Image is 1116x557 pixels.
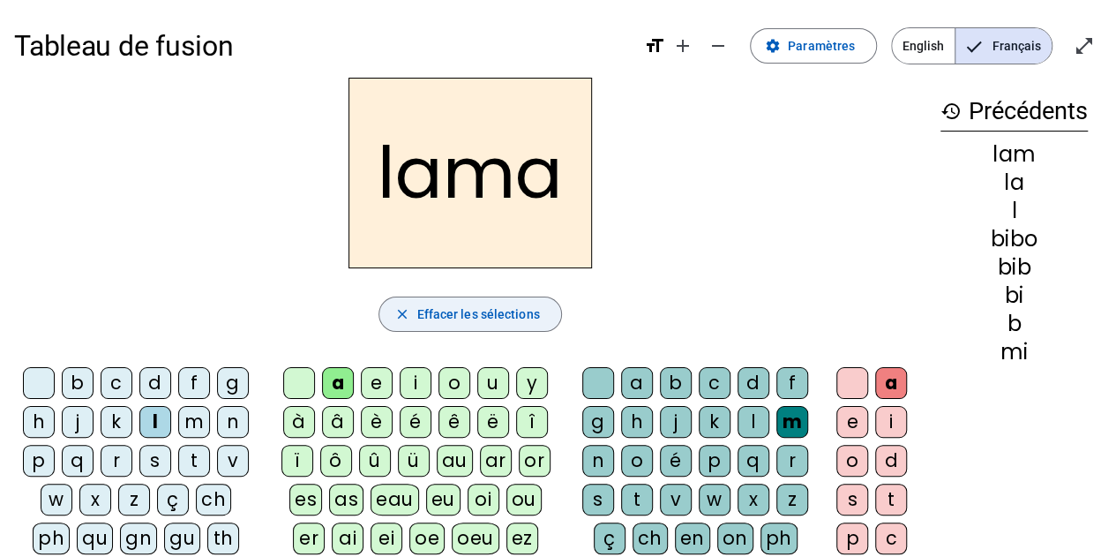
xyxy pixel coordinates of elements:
div: ch [633,523,668,554]
div: l [139,406,171,438]
div: ç [157,484,189,516]
div: or [519,445,551,477]
div: s [139,445,171,477]
div: au [437,445,473,477]
span: Français [955,28,1052,64]
div: ü [398,445,430,477]
div: o [621,445,653,477]
div: n [217,406,249,438]
div: u [477,367,509,399]
span: English [892,28,955,64]
div: mi [940,342,1088,363]
button: Effacer les sélections [378,297,561,332]
mat-icon: add [672,35,693,56]
div: j [660,406,692,438]
div: d [139,367,171,399]
div: d [738,367,769,399]
div: eu [426,484,461,516]
div: f [178,367,210,399]
div: r [101,445,132,477]
div: ar [480,445,512,477]
div: c [875,523,907,554]
div: ph [33,523,70,554]
div: t [621,484,653,516]
div: g [217,367,249,399]
mat-icon: format_size [644,35,665,56]
div: eau [371,484,419,516]
div: ï [281,445,313,477]
div: p [23,445,55,477]
div: v [217,445,249,477]
div: ç [594,523,625,554]
div: d [875,445,907,477]
h2: lama [348,78,592,268]
div: p [699,445,730,477]
div: o [836,445,868,477]
div: r [776,445,808,477]
div: o [438,367,470,399]
div: ë [477,406,509,438]
div: t [875,484,907,516]
div: m [178,406,210,438]
div: oi [468,484,499,516]
div: a [621,367,653,399]
h1: Tableau de fusion [14,18,630,74]
button: Entrer en plein écran [1067,28,1102,64]
div: l [738,406,769,438]
div: ez [506,523,538,554]
mat-icon: close [393,306,409,322]
div: q [738,445,769,477]
mat-icon: open_in_full [1074,35,1095,56]
div: es [289,484,322,516]
div: a [875,367,907,399]
div: é [660,445,692,477]
div: as [329,484,363,516]
button: Paramètres [750,28,877,64]
div: ph [760,523,798,554]
div: k [101,406,132,438]
div: bibo [940,229,1088,250]
div: y [516,367,548,399]
div: ai [332,523,363,554]
mat-icon: settings [765,38,781,54]
div: f [776,367,808,399]
div: e [361,367,393,399]
div: q [62,445,94,477]
div: è [361,406,393,438]
div: qu [77,523,113,554]
div: on [717,523,753,554]
div: bi [940,285,1088,306]
div: i [875,406,907,438]
div: b [62,367,94,399]
div: p [836,523,868,554]
div: en [675,523,710,554]
div: w [699,484,730,516]
div: ê [438,406,470,438]
div: g [582,406,614,438]
div: b [940,313,1088,335]
mat-icon: remove [708,35,729,56]
div: î [516,406,548,438]
div: v [660,484,692,516]
div: t [178,445,210,477]
div: à [283,406,315,438]
div: n [582,445,614,477]
div: z [776,484,808,516]
div: la [940,172,1088,193]
div: â [322,406,354,438]
div: x [738,484,769,516]
div: er [293,523,325,554]
div: bib [940,257,1088,278]
div: th [207,523,239,554]
span: Paramètres [788,35,855,56]
div: z [118,484,150,516]
div: gn [120,523,157,554]
div: é [400,406,431,438]
div: x [79,484,111,516]
div: û [359,445,391,477]
div: ei [371,523,402,554]
span: Effacer les sélections [416,304,539,325]
div: w [41,484,72,516]
div: k [699,406,730,438]
mat-button-toggle-group: Language selection [891,27,1052,64]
